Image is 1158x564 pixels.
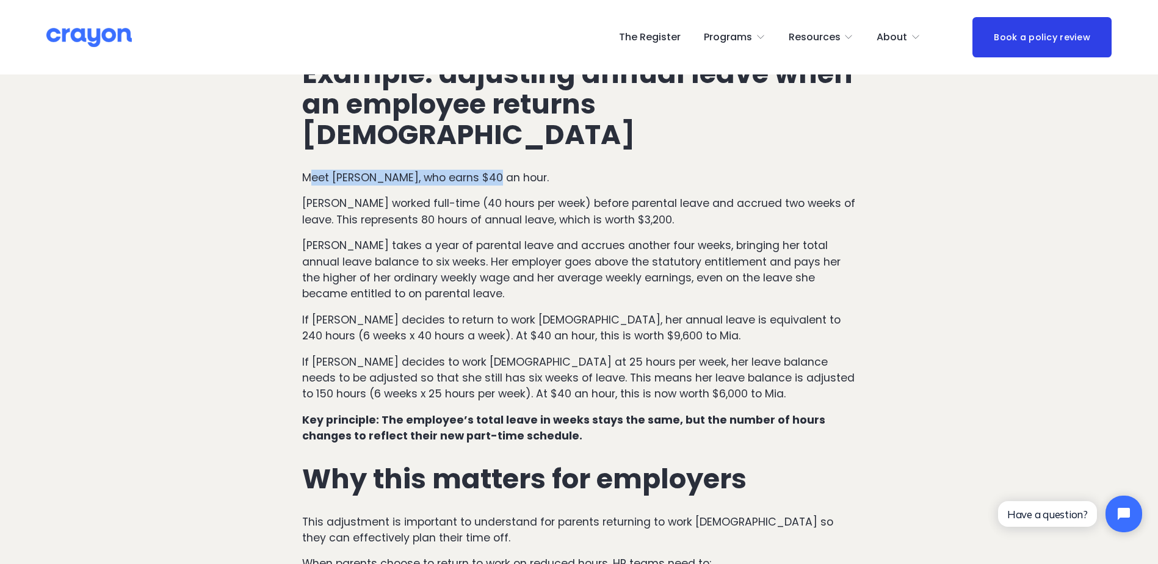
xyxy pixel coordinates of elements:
p: [PERSON_NAME] worked full-time (40 hours per week) before parental leave and accrued two weeks of... [302,195,856,228]
p: Meet [PERSON_NAME], who earns $40 an hour. [302,170,856,186]
p: If [PERSON_NAME] decides to work [DEMOGRAPHIC_DATA] at 25 hours per week, her leave balance needs... [302,354,856,402]
span: About [877,29,907,46]
span: Programs [704,29,752,46]
a: folder dropdown [877,27,921,47]
a: folder dropdown [789,27,854,47]
a: folder dropdown [704,27,765,47]
a: Book a policy review [972,17,1112,57]
p: If [PERSON_NAME] decides to return to work [DEMOGRAPHIC_DATA], her annual leave is equivalent to ... [302,312,856,344]
strong: Key principle: The employee’s total leave in weeks stays the same, but the number of hours change... [302,413,828,443]
span: Resources [789,29,841,46]
p: [PERSON_NAME] takes a year of parental leave and accrues another four weeks, bringing her total a... [302,237,856,302]
strong: Why this matters for employers [302,460,747,498]
strong: Example: adjusting annual leave when an employee returns [DEMOGRAPHIC_DATA] [302,54,859,154]
img: Crayon [46,27,132,48]
iframe: Tidio Chat [988,485,1153,543]
p: This adjustment is important to understand for parents returning to work [DEMOGRAPHIC_DATA] so th... [302,514,856,546]
a: The Register [619,27,681,47]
